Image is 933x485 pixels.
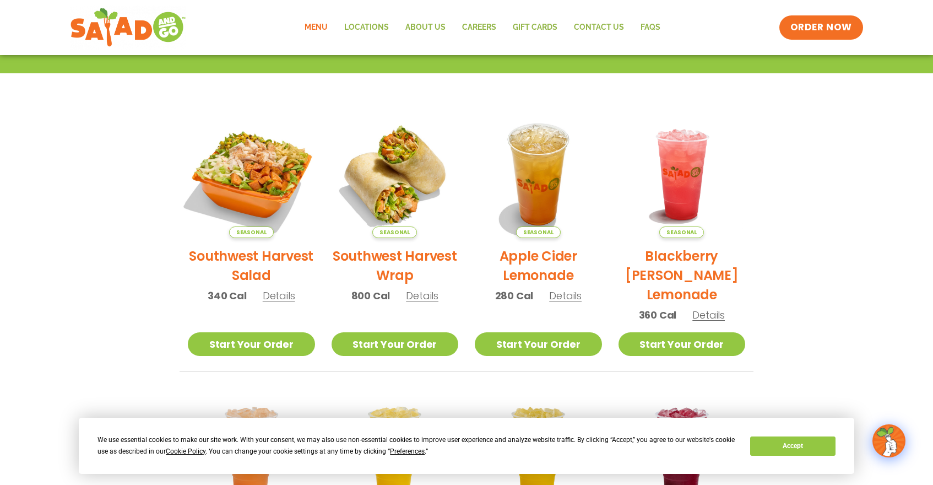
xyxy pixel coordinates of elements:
span: 340 Cal [208,288,247,303]
img: new-SAG-logo-768×292 [70,6,186,50]
h2: Blackberry [PERSON_NAME] Lemonade [619,246,746,304]
h2: Apple Cider Lemonade [475,246,602,285]
img: Product photo for Apple Cider Lemonade [475,111,602,238]
a: About Us [397,15,454,40]
span: Cookie Policy [166,448,205,455]
h2: Southwest Harvest Salad [188,246,315,285]
img: Product photo for Blackberry Bramble Lemonade [619,111,746,238]
a: Menu [296,15,336,40]
div: Cookie Consent Prompt [79,418,854,474]
a: Locations [336,15,397,40]
span: Details [692,308,725,322]
a: Start Your Order [619,332,746,356]
a: Contact Us [566,15,632,40]
span: Details [263,289,295,303]
span: ORDER NOW [790,21,852,34]
a: ORDER NOW [779,15,863,40]
span: 800 Cal [351,288,390,303]
img: wpChatIcon [874,425,904,456]
span: Seasonal [659,227,704,238]
span: 280 Cal [495,288,534,303]
button: Accept [750,436,835,456]
span: Seasonal [516,227,561,238]
span: Seasonal [229,227,274,238]
span: Preferences [390,448,425,455]
a: Start Your Order [188,332,315,356]
a: GIFT CARDS [505,15,566,40]
a: Careers [454,15,505,40]
h2: Southwest Harvest Wrap [332,246,459,285]
div: We use essential cookies to make our site work. With your consent, we may also use non-essential ... [97,434,737,457]
span: Details [406,289,438,303]
a: FAQs [632,15,669,40]
nav: Menu [296,15,669,40]
a: Start Your Order [475,332,602,356]
span: Details [549,289,582,303]
img: Product photo for Southwest Harvest Salad [177,100,326,249]
span: Seasonal [372,227,417,238]
span: 360 Cal [639,308,677,322]
a: Start Your Order [332,332,459,356]
img: Product photo for Southwest Harvest Wrap [332,111,459,238]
